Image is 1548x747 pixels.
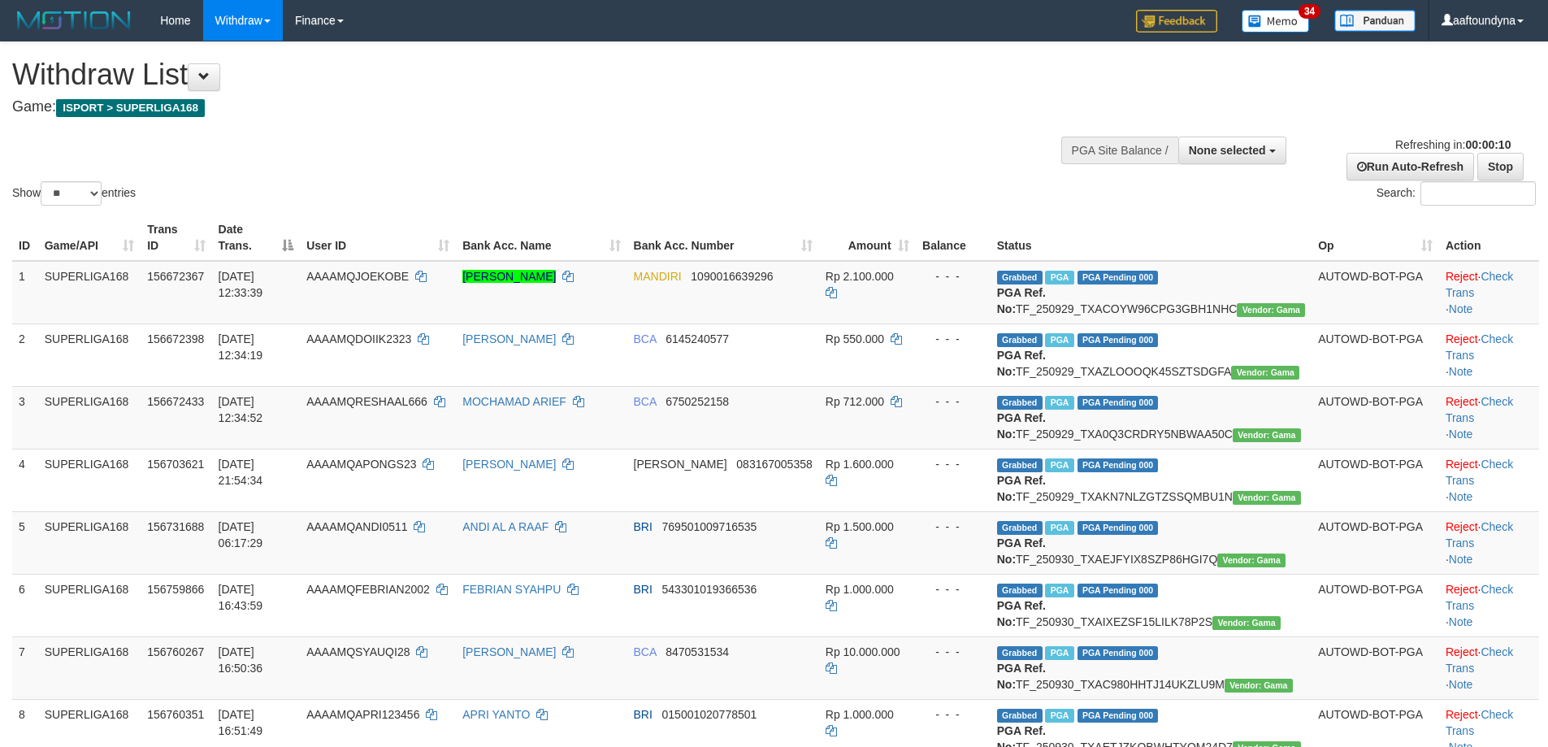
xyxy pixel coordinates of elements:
[826,395,884,408] span: Rp 712.000
[1242,10,1310,33] img: Button%20Memo.svg
[922,268,984,284] div: - - -
[1045,396,1073,410] span: Marked by aafsoycanthlai
[1439,449,1539,511] td: · ·
[1078,709,1159,723] span: PGA Pending
[306,332,411,345] span: AAAAMQDOIIK2323
[462,270,556,283] a: [PERSON_NAME]
[12,386,38,449] td: 3
[1189,144,1266,157] span: None selected
[1045,333,1073,347] span: Marked by aafsoycanthlai
[1395,138,1511,151] span: Refreshing in:
[306,583,430,596] span: AAAAMQFEBRIAN2002
[147,458,204,471] span: 156703621
[1446,645,1513,675] a: Check Trans
[1334,10,1416,32] img: panduan.png
[991,261,1312,324] td: TF_250929_TXACOYW96CPG3GBH1NHC
[997,646,1043,660] span: Grabbed
[1446,458,1478,471] a: Reject
[12,261,38,324] td: 1
[219,708,263,737] span: [DATE] 16:51:49
[1061,137,1178,164] div: PGA Site Balance /
[826,708,894,721] span: Rp 1.000.000
[1217,554,1286,567] span: Vendor URL: https://trx31.1velocity.biz
[462,520,549,533] a: ANDI AL A RAAF
[462,458,556,471] a: [PERSON_NAME]
[1045,458,1073,472] span: Marked by aafchhiseyha
[662,583,757,596] span: Copy 543301019366536 to clipboard
[991,215,1312,261] th: Status
[1231,366,1299,380] span: Vendor URL: https://trx31.1velocity.biz
[666,395,729,408] span: Copy 6750252158 to clipboard
[12,181,136,206] label: Show entries
[1237,303,1305,317] span: Vendor URL: https://trx31.1velocity.biz
[627,215,819,261] th: Bank Acc. Number: activate to sort column ascending
[1449,365,1473,378] a: Note
[12,59,1016,91] h1: Withdraw List
[12,215,38,261] th: ID
[219,458,263,487] span: [DATE] 21:54:34
[997,271,1043,284] span: Grabbed
[147,270,204,283] span: 156672367
[212,215,301,261] th: Date Trans.: activate to sort column descending
[922,706,984,723] div: - - -
[38,261,141,324] td: SUPERLIGA168
[462,708,530,721] a: APRI YANTO
[634,583,653,596] span: BRI
[1212,616,1281,630] span: Vendor URL: https://trx31.1velocity.biz
[147,520,204,533] span: 156731688
[826,332,884,345] span: Rp 550.000
[306,645,410,658] span: AAAAMQSYAUQI28
[56,99,205,117] span: ISPORT > SUPERLIGA168
[1136,10,1217,33] img: Feedback.jpg
[997,584,1043,597] span: Grabbed
[634,270,682,283] span: MANDIRI
[991,574,1312,636] td: TF_250930_TXAIXEZSF15LILK78P2S
[147,332,204,345] span: 156672398
[634,395,657,408] span: BCA
[997,349,1046,378] b: PGA Ref. No:
[1446,645,1478,658] a: Reject
[1420,181,1536,206] input: Search:
[1449,678,1473,691] a: Note
[997,662,1046,691] b: PGA Ref. No:
[219,645,263,675] span: [DATE] 16:50:36
[1225,679,1293,693] span: Vendor URL: https://trx31.1velocity.biz
[456,215,627,261] th: Bank Acc. Name: activate to sort column ascending
[1439,574,1539,636] td: · ·
[1439,511,1539,574] td: · ·
[462,645,556,658] a: [PERSON_NAME]
[997,709,1043,723] span: Grabbed
[991,386,1312,449] td: TF_250929_TXA0Q3CRDRY5NBWAA50C
[1346,153,1474,180] a: Run Auto-Refresh
[147,708,204,721] span: 156760351
[1446,520,1478,533] a: Reject
[462,395,566,408] a: MOCHAMAD ARIEF
[219,270,263,299] span: [DATE] 12:33:39
[141,215,211,261] th: Trans ID: activate to sort column ascending
[1045,646,1073,660] span: Marked by aafsoycanthlai
[691,270,773,283] span: Copy 1090016639296 to clipboard
[12,99,1016,115] h4: Game:
[1078,584,1159,597] span: PGA Pending
[147,645,204,658] span: 156760267
[1312,215,1439,261] th: Op: activate to sort column ascending
[1078,333,1159,347] span: PGA Pending
[634,458,727,471] span: [PERSON_NAME]
[1312,574,1439,636] td: AUTOWD-BOT-PGA
[991,449,1312,511] td: TF_250929_TXAKN7NLZGTZSSQMBU1N
[12,449,38,511] td: 4
[1446,395,1513,424] a: Check Trans
[922,393,984,410] div: - - -
[1233,428,1301,442] span: Vendor URL: https://trx31.1velocity.biz
[634,708,653,721] span: BRI
[634,520,653,533] span: BRI
[1446,520,1513,549] a: Check Trans
[922,331,984,347] div: - - -
[922,456,984,472] div: - - -
[1446,708,1478,721] a: Reject
[1377,181,1536,206] label: Search:
[916,215,991,261] th: Balance
[462,583,561,596] a: FEBRIAN SYAHPU
[1078,396,1159,410] span: PGA Pending
[219,583,263,612] span: [DATE] 16:43:59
